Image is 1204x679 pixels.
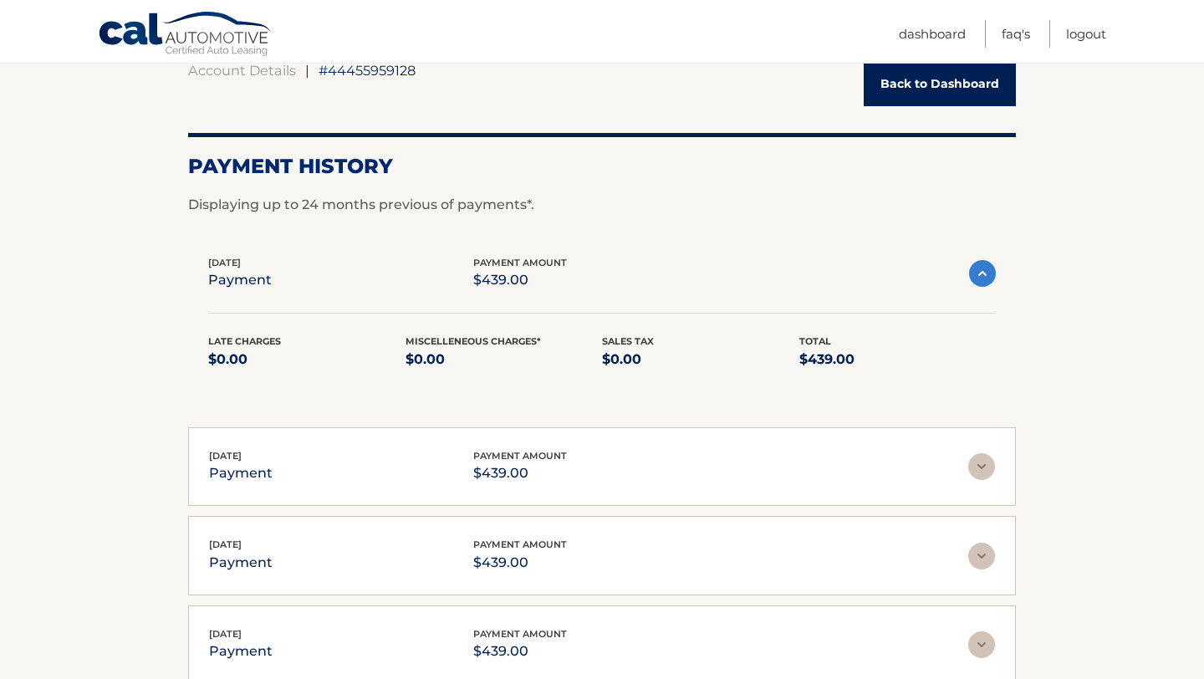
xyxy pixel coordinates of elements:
p: $439.00 [473,640,567,663]
p: payment [209,551,273,574]
span: Late Charges [208,335,281,347]
p: Displaying up to 24 months previous of payments*. [188,195,1016,215]
span: Sales Tax [602,335,654,347]
span: Total [799,335,831,347]
p: $439.00 [473,462,567,485]
span: | [305,62,309,79]
span: payment amount [473,539,567,550]
span: [DATE] [208,257,241,268]
img: accordion-rest.svg [968,543,995,569]
a: Back to Dashboard [864,62,1016,106]
a: Dashboard [899,20,966,48]
p: payment [209,640,273,663]
p: payment [208,268,272,292]
a: Account Details [188,62,296,79]
img: accordion-active.svg [969,260,996,287]
p: $0.00 [406,348,603,371]
p: $439.00 [473,551,567,574]
p: $0.00 [602,348,799,371]
p: payment [209,462,273,485]
a: FAQ's [1002,20,1030,48]
span: payment amount [473,628,567,640]
span: #44455959128 [319,62,416,79]
span: [DATE] [209,628,242,640]
a: Logout [1066,20,1106,48]
span: [DATE] [209,450,242,462]
img: accordion-rest.svg [968,453,995,480]
a: Cal Automotive [98,11,273,59]
p: $0.00 [208,348,406,371]
img: accordion-rest.svg [968,631,995,658]
p: $439.00 [473,268,567,292]
span: Miscelleneous Charges* [406,335,541,347]
span: payment amount [473,257,567,268]
p: $439.00 [799,348,997,371]
h2: Payment History [188,154,1016,179]
span: payment amount [473,450,567,462]
span: [DATE] [209,539,242,550]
